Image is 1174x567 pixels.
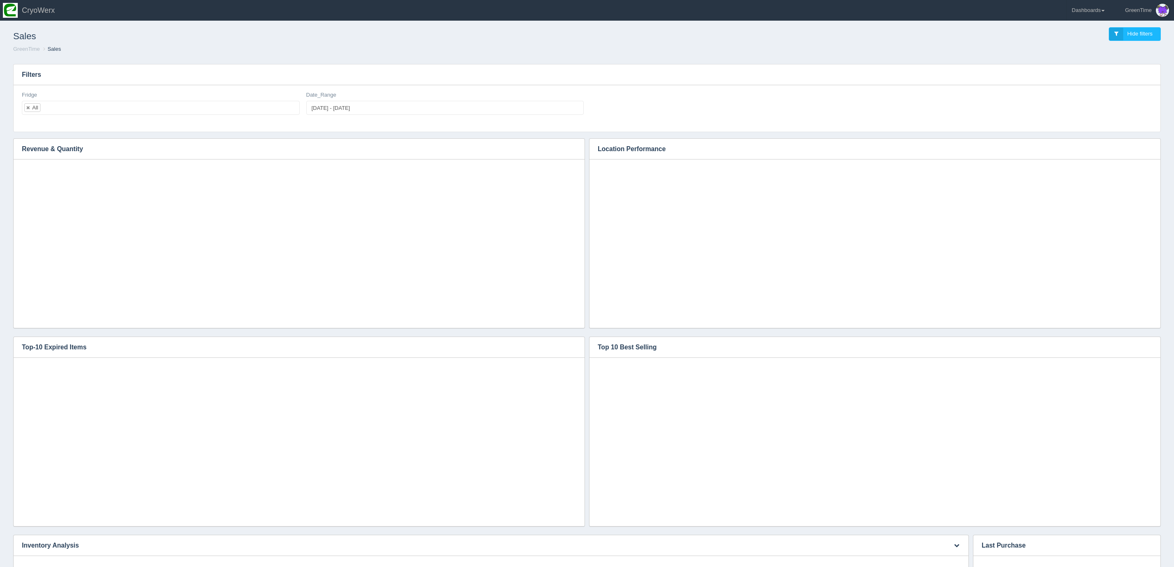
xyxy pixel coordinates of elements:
h3: Top 10 Best Selling [589,337,1148,358]
li: Sales [41,45,61,53]
h3: Last Purchase [973,535,1148,556]
h3: Revenue & Quantity [14,139,572,159]
label: Date_Range [306,91,336,99]
span: CryoWerx [22,6,55,14]
h3: Filters [14,64,1160,85]
a: Hide filters [1109,27,1161,41]
h1: Sales [13,27,587,45]
h3: Inventory Analysis [14,535,943,556]
div: GreenTime [1125,2,1152,19]
h3: Top-10 Expired Items [14,337,572,358]
h3: Location Performance [589,139,1148,159]
div: All [32,105,38,110]
a: GreenTime [13,46,40,52]
img: Profile Picture [1156,4,1169,17]
img: so2zg2bv3y2ub16hxtjr.png [3,3,18,18]
label: Fridge [22,91,37,99]
span: Hide filters [1127,31,1153,37]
